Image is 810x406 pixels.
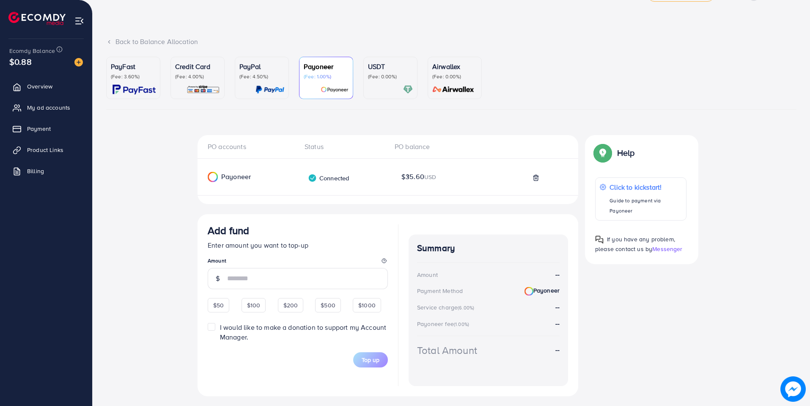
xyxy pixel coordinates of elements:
[187,85,220,94] img: card
[524,287,533,296] img: Payoneer
[388,142,478,152] div: PO balance
[208,172,218,182] img: Payoneer
[208,257,388,268] legend: Amount
[247,301,261,309] span: $100
[321,301,335,309] span: $500
[6,99,86,116] a: My ad accounts
[555,319,560,328] strong: --
[524,286,560,296] strong: Payoneer
[610,182,682,192] p: Click to kickstart!
[595,235,604,244] img: Popup guide
[417,271,438,279] div: Amount
[780,376,806,402] img: image
[6,120,86,137] a: Payment
[111,73,156,80] p: (Fee: 3.60%)
[362,356,379,364] span: Top up
[432,61,477,72] p: Airwallex
[321,85,349,94] img: card
[213,301,224,309] span: $50
[424,173,436,181] span: USD
[555,270,560,279] strong: --
[175,61,220,72] p: Credit Card
[9,47,55,55] span: Ecomdy Balance
[403,85,413,94] img: card
[220,323,386,342] span: I would like to make a donation to support my Account Manager.
[74,58,83,66] img: image
[255,85,284,94] img: card
[458,304,474,311] small: (6.00%)
[298,142,388,152] div: Status
[432,73,477,80] p: (Fee: 0.00%)
[27,124,51,133] span: Payment
[555,302,560,312] strong: --
[74,16,84,26] img: menu
[417,243,560,254] h4: Summary
[595,145,610,160] img: Popup guide
[239,73,284,80] p: (Fee: 4.50%)
[555,345,560,355] strong: --
[308,174,349,182] div: Connected
[106,37,796,47] div: Back to Balance Allocation
[430,85,477,94] img: card
[27,146,63,154] span: Product Links
[175,73,220,80] p: (Fee: 4.00%)
[417,303,477,312] div: Service charge
[6,141,86,158] a: Product Links
[27,82,52,91] span: Overview
[454,321,469,328] small: (1.00%)
[417,343,477,358] div: Total Amount
[353,352,388,367] button: Top up
[368,73,413,80] p: (Fee: 0.00%)
[358,301,376,309] span: $1000
[652,245,682,253] span: Messenger
[208,240,388,250] p: Enter amount you want to top-up
[308,174,317,182] img: verified
[595,235,675,253] span: If you have any problem, please contact us by
[304,73,349,80] p: (Fee: 1.00%)
[283,301,298,309] span: $200
[239,61,284,72] p: PayPal
[617,148,635,158] p: Help
[111,61,156,72] p: PayFast
[304,61,349,72] p: Payoneer
[417,320,472,328] div: Payoneer fee
[208,142,298,152] div: PO accounts
[113,85,156,94] img: card
[198,172,283,182] div: Payoneer
[610,196,682,216] p: Guide to payment via Payoneer
[6,163,86,180] a: Billing
[6,78,86,95] a: Overview
[9,55,32,68] span: $0.88
[8,12,66,25] img: logo
[368,61,413,72] p: USDT
[27,103,70,112] span: My ad accounts
[208,224,249,237] h3: Add fund
[417,287,463,295] div: Payment Method
[401,172,436,182] span: $35.60
[27,167,44,175] span: Billing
